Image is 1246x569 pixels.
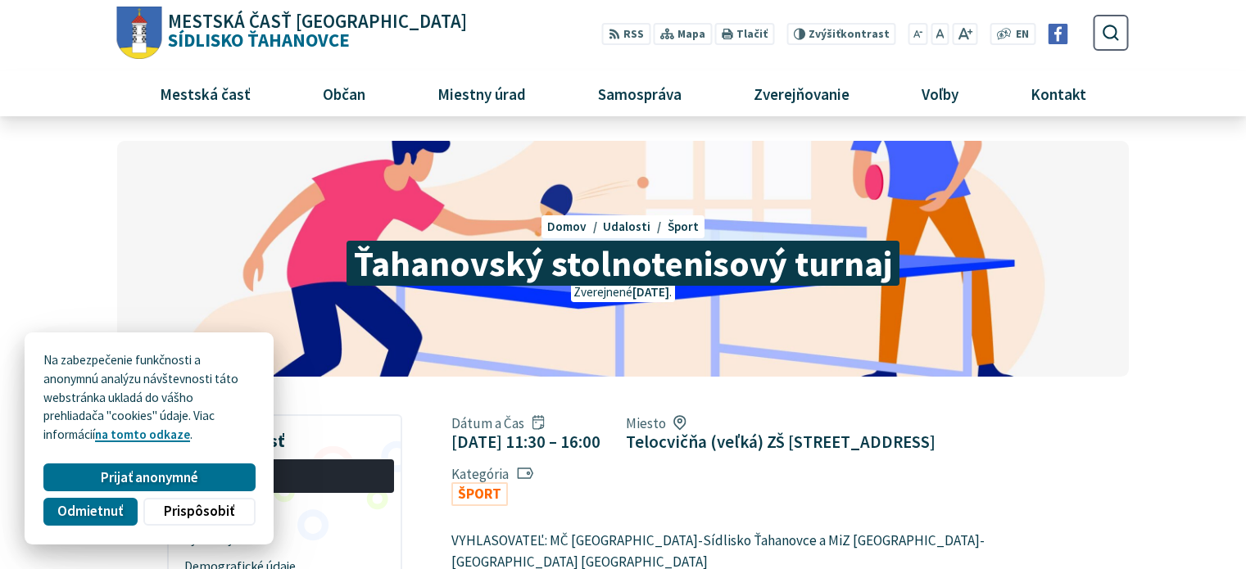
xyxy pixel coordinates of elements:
[591,71,687,115] span: Samospráva
[431,71,532,115] span: Miestny úrad
[174,419,394,454] h3: Mestská časť
[451,414,600,432] span: Dátum a Čas
[168,12,467,31] span: Mestská časť [GEOGRAPHIC_DATA]
[174,499,394,526] a: História
[451,431,600,452] figcaption: [DATE] 11:30 – 16:00
[143,498,255,526] button: Prispôsobiť
[892,71,989,115] a: Voľby
[569,71,712,115] a: Samospráva
[952,23,977,45] button: Zväčšiť veľkosť písma
[162,12,468,50] span: Sídlisko Ťahanovce
[603,219,650,234] span: Udalosti
[547,219,587,234] span: Domov
[43,351,255,445] p: Na zabezpečenie funkčnosti a anonymnú analýzu návštevnosti táto webstránka ukladá do vášho prehli...
[547,219,603,234] a: Domov
[916,71,965,115] span: Voľby
[736,28,768,41] span: Tlačiť
[451,482,508,506] a: Šport
[1001,71,1117,115] a: Kontakt
[677,26,705,43] span: Mapa
[184,463,385,490] span: Všeobecné info
[101,469,198,486] span: Prijať anonymné
[43,498,137,526] button: Odmietnuť
[809,28,890,41] span: kontrast
[347,241,899,286] span: Ťahanovský stolnotenisový turnaj
[724,71,880,115] a: Zverejňovanie
[316,71,371,115] span: Občan
[632,284,669,300] span: [DATE]
[174,526,394,553] a: Symboly
[43,463,255,491] button: Prijať anonymné
[164,503,234,520] span: Prispôsobiť
[809,27,840,41] span: Zvýšiť
[117,7,162,60] img: Prejsť na domovskú stránku
[908,23,928,45] button: Zmenšiť veľkosť písma
[292,71,395,115] a: Občan
[603,219,667,234] a: Udalosti
[715,23,774,45] button: Tlačiť
[654,23,712,45] a: Mapa
[184,499,385,526] span: História
[95,427,190,442] a: na tomto odkaze
[786,23,895,45] button: Zvýšiťkontrast
[1025,71,1093,115] span: Kontakt
[174,459,394,493] a: Všeobecné info
[931,23,949,45] button: Nastaviť pôvodnú veľkosť písma
[747,71,855,115] span: Zverejňovanie
[451,465,533,483] span: Kategória
[626,431,936,452] figcaption: Telocvičňa (veľká) ZŠ [STREET_ADDRESS]
[626,414,936,432] span: Miesto
[602,23,650,45] a: RSS
[57,503,123,520] span: Odmietnuť
[1048,24,1068,44] img: Prejsť na Facebook stránku
[623,26,644,43] span: RSS
[1012,26,1034,43] a: EN
[184,526,385,553] span: Symboly
[153,71,256,115] span: Mestská časť
[571,283,674,302] p: Zverejnené .
[117,7,467,60] a: Logo Sídlisko Ťahanovce, prejsť na domovskú stránku.
[129,71,280,115] a: Mestská časť
[668,219,699,234] a: Šport
[1016,26,1029,43] span: EN
[407,71,555,115] a: Miestny úrad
